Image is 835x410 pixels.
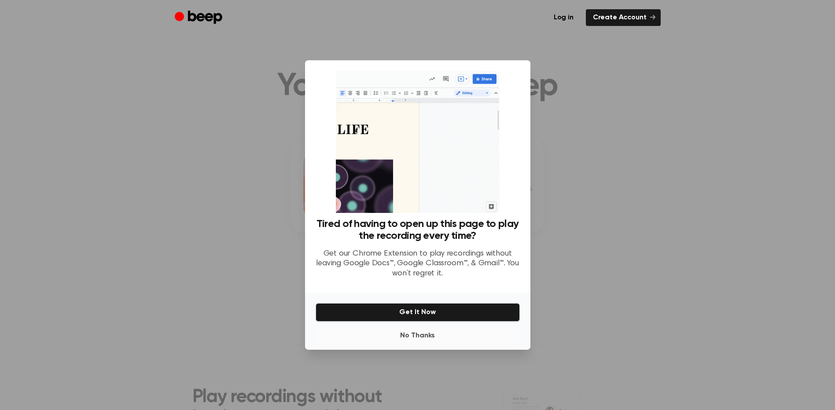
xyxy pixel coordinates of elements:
img: Beep extension in action [336,71,499,213]
h3: Tired of having to open up this page to play the recording every time? [316,218,520,242]
a: Log in [547,9,581,26]
button: Get It Now [316,303,520,322]
a: Beep [175,9,224,26]
button: No Thanks [316,327,520,344]
p: Get our Chrome Extension to play recordings without leaving Google Docs™, Google Classroom™, & Gm... [316,249,520,279]
a: Create Account [586,9,661,26]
